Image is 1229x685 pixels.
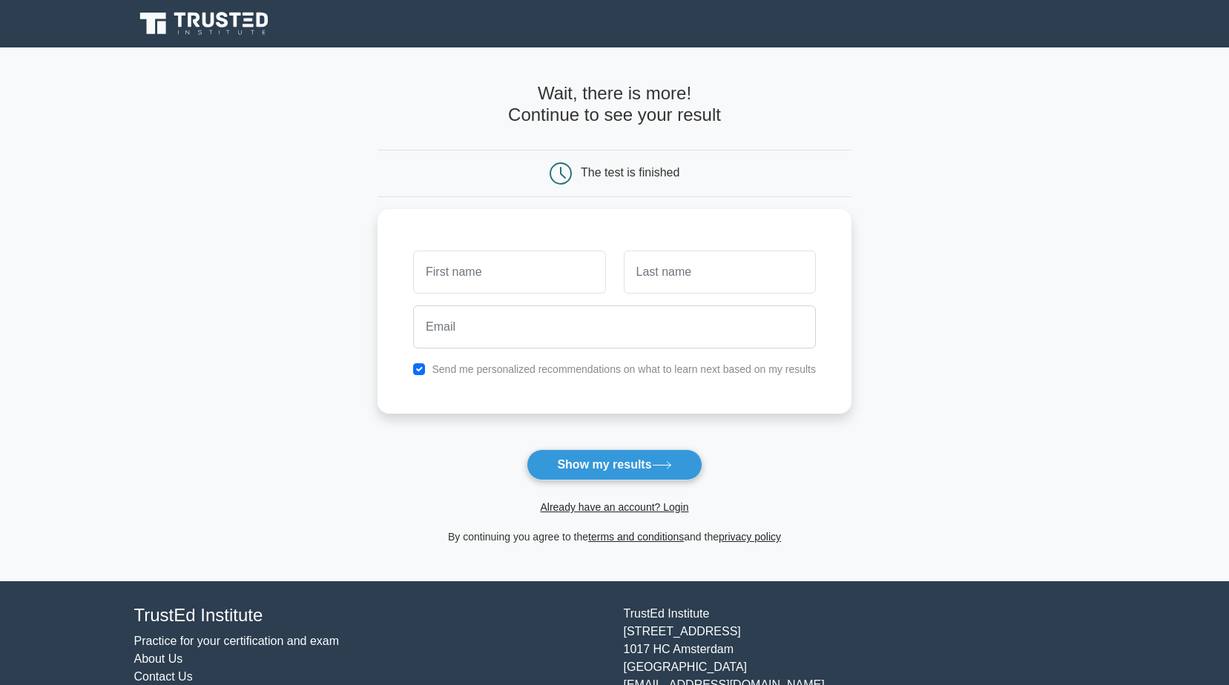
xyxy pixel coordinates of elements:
input: First name [413,251,605,294]
a: Practice for your certification and exam [134,635,340,647]
input: Last name [624,251,816,294]
label: Send me personalized recommendations on what to learn next based on my results [432,363,816,375]
a: privacy policy [719,531,781,543]
a: Already have an account? Login [540,501,688,513]
a: Contact Us [134,670,193,683]
a: About Us [134,652,183,665]
div: The test is finished [581,166,679,179]
div: By continuing you agree to the and the [369,528,860,546]
a: terms and conditions [588,531,684,543]
h4: Wait, there is more! Continue to see your result [378,83,851,126]
input: Email [413,305,816,348]
button: Show my results [527,449,702,480]
h4: TrustEd Institute [134,605,606,626]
